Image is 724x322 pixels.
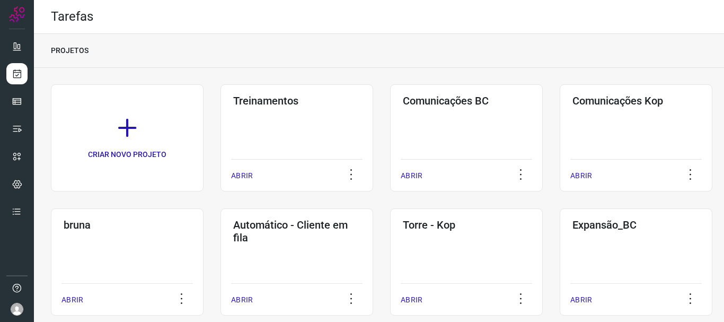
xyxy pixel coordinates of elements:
h3: bruna [64,219,191,231]
img: avatar-user-boy.jpg [11,303,23,316]
h3: Expansão_BC [572,219,700,231]
p: ABRIR [61,294,83,306]
p: ABRIR [231,170,253,181]
h3: Torre - Kop [403,219,530,231]
p: ABRIR [231,294,253,306]
h3: Treinamentos [233,94,360,107]
h3: Comunicações BC [403,94,530,107]
img: Logo [9,6,25,22]
h3: Automático - Cliente em fila [233,219,360,244]
h3: Comunicações Kop [572,94,700,107]
p: ABRIR [570,170,592,181]
p: PROJETOS [51,45,89,56]
p: ABRIR [401,294,422,306]
p: CRIAR NOVO PROJETO [88,149,166,160]
p: ABRIR [570,294,592,306]
p: ABRIR [401,170,422,181]
h2: Tarefas [51,9,93,24]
